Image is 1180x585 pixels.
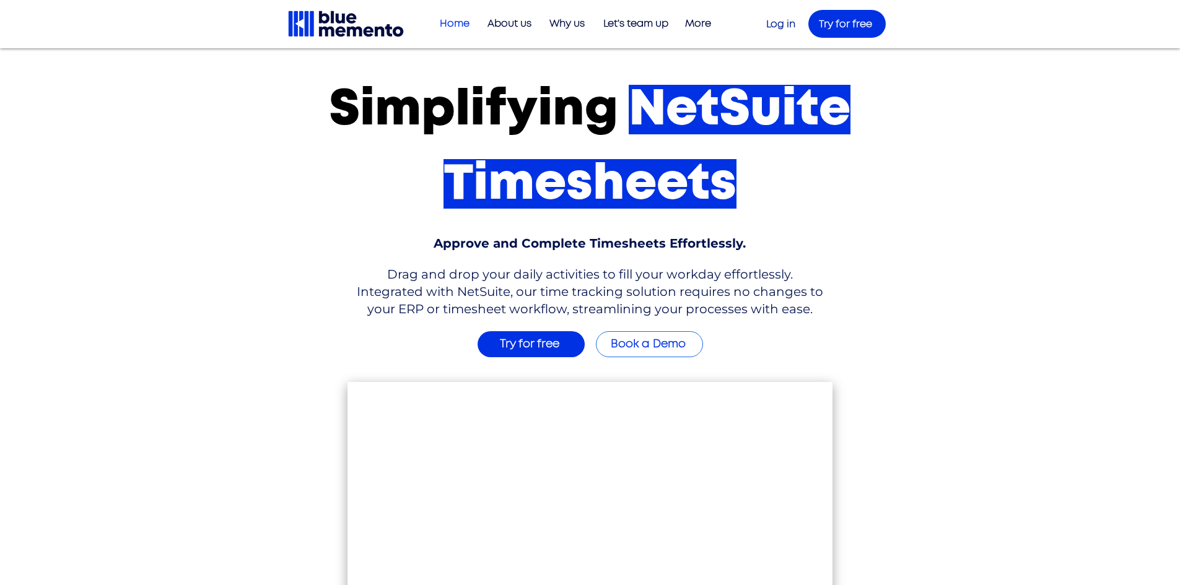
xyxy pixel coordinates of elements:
[543,14,591,34] p: Why us
[476,14,538,34] a: About us
[679,14,717,34] p: More
[329,85,618,134] span: Simplifying
[819,19,872,29] span: Try for free
[481,14,538,34] p: About us
[434,236,746,251] span: Approve and Complete Timesheets Effortlessly.
[287,9,405,38] img: Blue Memento black logo
[429,14,717,34] nav: Site
[808,10,886,38] a: Try for free
[500,339,559,350] span: Try for free
[538,14,591,34] a: Why us
[434,14,476,34] p: Home
[766,19,795,29] a: Log in
[478,331,585,357] a: Try for free
[591,14,675,34] a: Let's team up
[429,14,476,34] a: Home
[597,14,675,34] p: Let's team up
[596,331,703,357] a: Book a Demo
[611,339,686,350] span: Book a Demo
[357,267,823,316] span: Drag and drop your daily activities to fill your workday effortlessly. Integrated with NetSuite, ...
[444,85,851,209] span: NetSuite Timesheets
